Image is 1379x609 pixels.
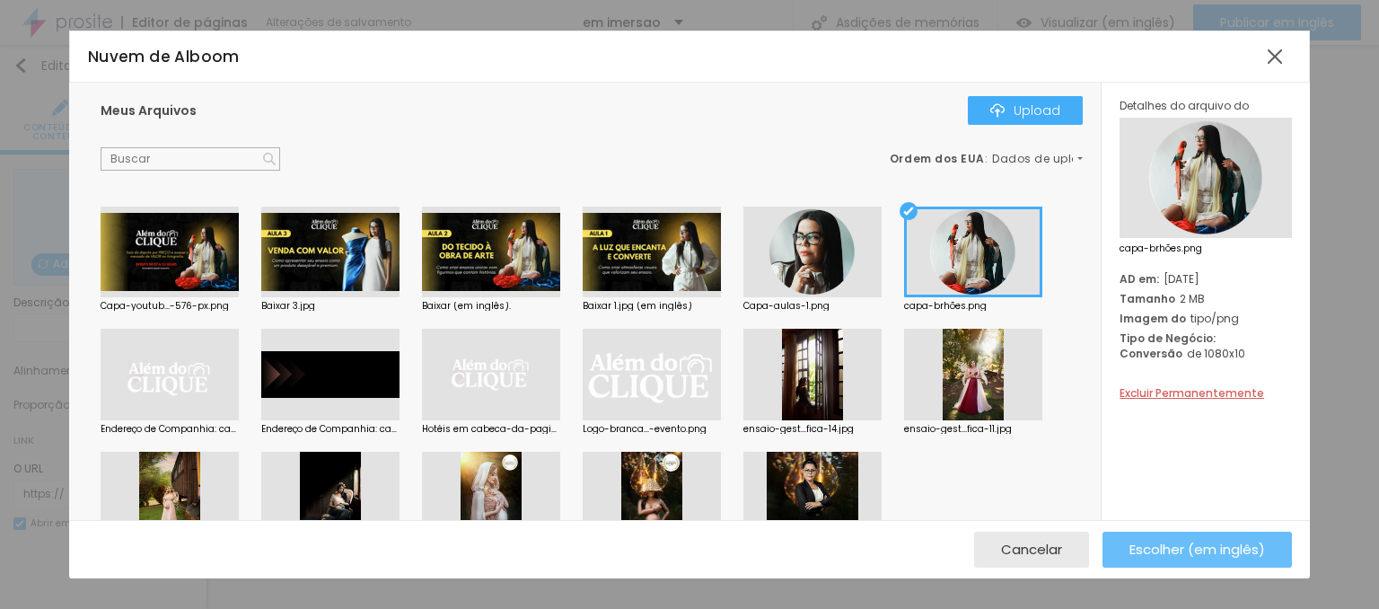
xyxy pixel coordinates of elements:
div: Endereço de Companhia: cabeca-da-pagina-2.png [101,425,239,434]
input: Buscar [101,147,280,171]
button: Escolher (em inglês) [1102,532,1292,568]
div: [DATE] [1120,271,1292,287]
div: Baixar 3.jpg [261,302,400,311]
div: capa-brhões.png [904,302,1042,311]
button: Cancelar [974,532,1089,568]
span: Dados de upload [992,154,1096,164]
span: Meus Arquivos [101,101,197,119]
span: Tamanho [1120,291,1175,306]
div: tipo/png [1120,311,1292,326]
div: Logo-branca...-evento.png [583,425,721,434]
span: AD em: [1120,271,1159,287]
div: ensaio-gest...fica-14.jpg [743,425,882,434]
div: Baixar 1.jpg (em inglês) [583,302,721,311]
div: Capa-youtub...-576-px.png [101,302,239,311]
span: Detalhes do arquivo do [1120,98,1249,113]
img: IconeTradução [263,153,276,165]
span: Imagem do [1120,311,1186,326]
div: 2 MB [1120,291,1292,306]
div: de 1080x10 [1120,331,1292,361]
span: Cancelar [1001,542,1062,557]
span: Tipo de Negócio: Conversão [1120,331,1216,361]
button: IconeTraduçãoUpload [968,96,1083,125]
span: Escolher (em inglês) [1129,542,1265,557]
img: IconeTradução [990,103,1005,118]
div: Capa-aulas-1.png [743,302,882,311]
span: Nuvem de Alboom [88,46,240,67]
div: Baixar (em inglês). [422,302,560,311]
div: Endereço de Companhia: cabeca-da-pagina.jpg [261,425,400,434]
div: : [890,154,1083,164]
span: capa-brhões.png [1120,244,1292,253]
div: ensaio-gest...fica-11.jpg [904,425,1042,434]
div: Hotéis em cabeca-da-pagina.png [422,425,560,434]
span: Ordem dos EUA [890,151,985,166]
div: Upload [990,103,1060,118]
span: Excluir Permanentemente [1120,385,1264,401]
